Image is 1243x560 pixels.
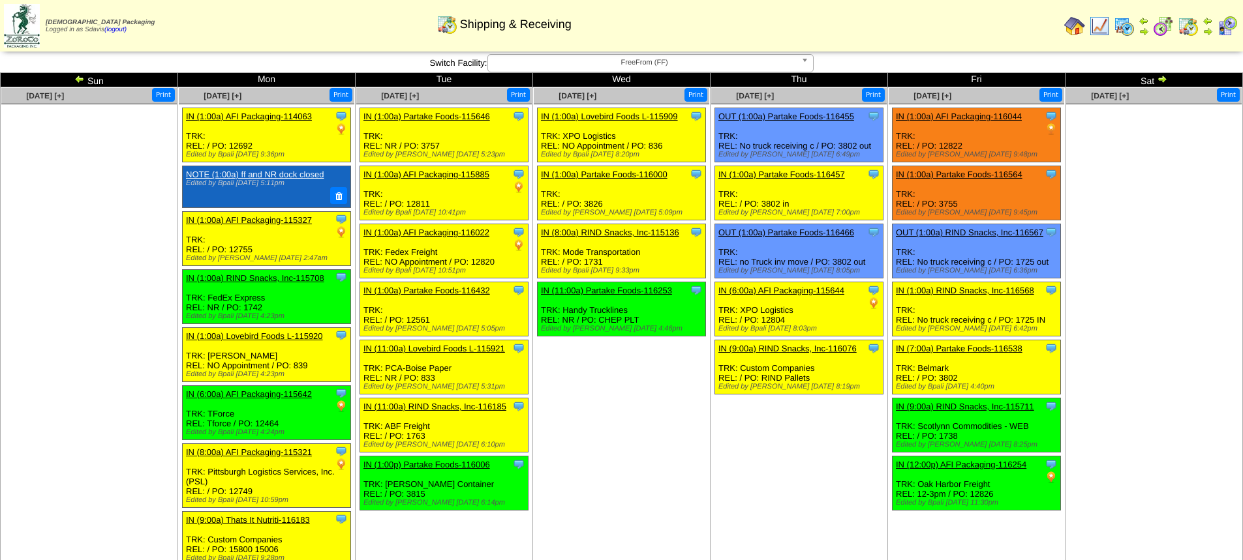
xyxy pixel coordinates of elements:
button: Print [330,88,352,102]
div: Edited by [PERSON_NAME] [DATE] 6:42pm [896,325,1060,332]
div: TRK: TForce REL: Tforce / PO: 12464 [183,385,351,439]
td: Thu [711,73,888,87]
a: IN (9:00a) RIND Snacks, Inc-115711 [896,402,1034,411]
div: TRK: Pittsburgh Logistics Services, Inc. (PSL) REL: / PO: 12749 [183,443,351,507]
div: Edited by [PERSON_NAME] [DATE] 8:05pm [718,267,883,274]
div: TRK: REL: / PO: 3802 in [715,166,883,220]
div: Edited by Bpali [DATE] 11:30pm [896,499,1060,507]
img: zoroco-logo-small.webp [4,4,40,48]
img: PO [512,239,525,252]
img: Tooltip [512,342,525,355]
span: FreeFrom (FF) [493,55,796,70]
a: IN (7:00a) Partake Foods-116538 [896,344,1022,353]
img: calendarinout.gif [1178,16,1199,37]
div: TRK: Fedex Freight REL: NO Appointment / PO: 12820 [360,224,529,278]
a: IN (1:00a) RIND Snacks, Inc-115708 [186,273,324,283]
div: TRK: REL: / PO: 12561 [360,282,529,336]
a: IN (11:00a) Partake Foods-116253 [541,286,672,295]
div: TRK: REL: / PO: 12822 [893,108,1061,162]
button: Print [684,88,707,102]
div: Edited by [PERSON_NAME] [DATE] 7:00pm [718,209,883,216]
img: PO [335,458,348,471]
a: IN (1:00a) AFI Packaging-116044 [896,111,1022,121]
div: Edited by Bpali [DATE] 8:20pm [541,151,705,158]
img: PO [867,297,880,310]
div: TRK: Mode Transportation REL: / PO: 1731 [538,224,706,278]
span: Shipping & Receiving [460,18,572,31]
div: Edited by Bpali [DATE] 8:03pm [718,325,883,332]
div: TRK: REL: / PO: 3826 [538,166,706,220]
div: TRK: REL: No truck receiving c / PO: 3802 out [715,108,883,162]
a: IN (12:00p) AFI Packaging-116254 [896,460,1026,469]
img: Tooltip [867,226,880,239]
td: Wed [533,73,711,87]
a: IN (11:00a) Lovebird Foods L-115921 [363,344,505,353]
img: calendarinout.gif [437,14,457,35]
img: Tooltip [335,271,348,284]
a: IN (6:00a) AFI Packaging-115644 [718,286,844,295]
a: OUT (1:00a) Partake Foods-116455 [718,111,854,121]
a: IN (1:00a) AFI Packaging-116022 [363,228,489,237]
a: IN (1:00a) Lovebird Foods L-115920 [186,331,323,341]
div: TRK: XPO Logistics REL: NO Appointment / PO: 836 [538,108,706,162]
img: PO [335,123,348,136]
a: [DATE] [+] [26,91,64,100]
div: Edited by [PERSON_NAME] [DATE] 5:09pm [541,209,705,216]
img: PO [335,226,348,239]
div: Edited by [PERSON_NAME] [DATE] 6:10pm [363,441,528,449]
td: Tue [356,73,533,87]
img: Tooltip [512,226,525,239]
img: Tooltip [690,284,703,297]
img: Tooltip [335,329,348,342]
a: [DATE] [+] [559,91,596,100]
div: TRK: FedEx Express REL: NR / PO: 1742 [183,269,351,323]
img: calendarblend.gif [1153,16,1174,37]
a: IN (1:00a) Partake Foods-116432 [363,286,490,295]
a: IN (1:00a) RIND Snacks, Inc-116568 [896,286,1034,295]
td: Mon [178,73,356,87]
a: IN (9:00a) Thats It Nutriti-116183 [186,515,310,525]
a: IN (1:00a) Partake Foods-116564 [896,169,1022,179]
div: Edited by [PERSON_NAME] [DATE] 4:46pm [541,325,705,332]
div: TRK: REL: no Truck inv move / PO: 3802 out [715,224,883,278]
img: Tooltip [1045,110,1058,123]
div: TRK: REL: No truck receiving c / PO: 1725 out [893,224,1061,278]
a: IN (1:00a) Partake Foods-116457 [718,169,845,179]
img: Tooltip [512,400,525,413]
a: [DATE] [+] [736,91,774,100]
img: Tooltip [1045,342,1058,355]
div: TRK: Handy Trucklines REL: NR / PO: CHEP PLT [538,282,706,336]
img: arrowright.gif [1157,74,1167,84]
div: Edited by [PERSON_NAME] [DATE] 8:19pm [718,383,883,391]
button: Print [507,88,530,102]
div: TRK: ABF Freight REL: / PO: 1763 [360,398,529,452]
div: Edited by Bpali [DATE] 10:59pm [186,496,350,504]
a: IN (6:00a) AFI Packaging-115642 [186,389,312,399]
button: Print [862,88,885,102]
div: Edited by Bpali [DATE] 9:36pm [186,151,350,158]
img: arrowleft.gif [1139,16,1149,26]
a: OUT (1:00a) RIND Snacks, Inc-116567 [896,228,1043,237]
img: Tooltip [1045,168,1058,181]
button: Print [152,88,175,102]
div: TRK: REL: / PO: 12811 [360,166,529,220]
img: Tooltip [690,168,703,181]
img: calendarcustomer.gif [1217,16,1238,37]
img: Tooltip [335,512,348,525]
a: [DATE] [+] [381,91,419,100]
span: [DATE] [+] [1091,91,1129,100]
div: TRK: REL: / PO: 12755 [183,211,351,265]
div: Edited by [PERSON_NAME] [DATE] 5:05pm [363,325,528,332]
img: Tooltip [512,110,525,123]
div: TRK: [PERSON_NAME] REL: NO Appointment / PO: 839 [183,327,351,381]
a: [DATE] [+] [913,91,951,100]
img: Tooltip [335,387,348,400]
a: IN (9:00a) RIND Snacks, Inc-116076 [718,344,857,353]
img: Tooltip [512,284,525,297]
a: IN (1:00a) Partake Foods-116000 [541,169,668,179]
a: IN (1:00a) AFI Packaging-114063 [186,111,312,121]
